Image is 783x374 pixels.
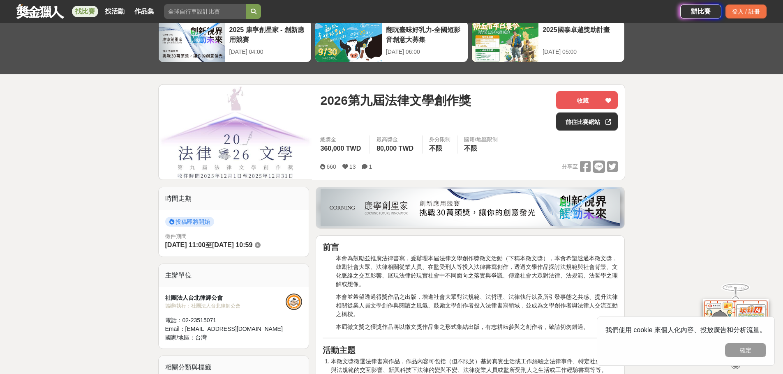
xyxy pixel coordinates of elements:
[320,135,363,144] span: 總獎金
[323,346,356,355] strong: 活動主題
[102,6,128,17] a: 找活動
[159,264,309,287] div: 主辦單位
[543,48,620,56] div: [DATE] 05:00
[229,48,307,56] div: [DATE] 04:00
[369,163,372,170] span: 1
[429,135,450,144] div: 身分限制
[386,48,464,56] div: [DATE] 06:00
[349,163,356,170] span: 13
[321,189,620,226] img: be6ed63e-7b41-4cb8-917a-a53bd949b1b4.png
[165,325,286,333] div: Email： [EMAIL_ADDRESS][DOMAIN_NAME]
[165,302,286,310] div: 協辦/執行： 社團法人台北律師公會
[556,91,618,109] button: 收藏
[165,217,214,227] span: 投稿即將開始
[315,21,468,62] a: 翻玩臺味好乳力-全國短影音創意大募集[DATE] 06:00
[605,326,766,333] span: 我們使用 cookie 來個人化內容、投放廣告和分析流量。
[326,163,336,170] span: 660
[386,25,464,44] div: 翻玩臺味好乳力-全國短影音創意大募集
[725,5,767,18] div: 登入 / 註冊
[336,254,618,289] p: 本會為鼓勵並推廣法律書寫，爰辦理本屆法律文學創作獎徵文活動（下稱本徵文獎），本會希望透過本徵文獎，鼓勵社會大眾、法律相關從業人員、在監受刑人等投入法律書寫創作，透過文學作品探討法規範與社會背景、...
[471,21,625,62] a: 2025國泰卓越獎助計畫[DATE] 05:00
[165,294,286,302] div: 社團法人台北律師公會
[164,4,246,19] input: 全球自行車設計比賽
[336,323,618,331] p: 本屆徵文獎之獲獎作品將以徵文獎作品集之形式集結出版，有志耕耘參與之創作者，敬請切勿錯過。
[562,161,578,173] span: 分享至
[159,85,312,179] img: Cover Image
[464,135,498,144] div: 國籍/地區限制
[464,145,477,152] span: 不限
[320,91,471,110] span: 2026第九屆法律文學創作獎
[158,21,312,62] a: 2025 康寧創星家 - 創新應用競賽[DATE] 04:00
[336,293,618,319] p: 本會並希望透過得獎作品之出版，增進社會大眾對法規範、法哲理、法律執行以及所引發事態之共感、提升法律相關從業人員文學創作與閱讀之風氣、鼓勵文學創作者投入法律書寫領域，並成為文學創作者與法律人交流互...
[680,5,721,18] a: 辦比賽
[323,243,339,252] strong: 前言
[556,112,618,131] a: 前往比賽網站
[320,145,361,152] span: 360,000 TWD
[159,187,309,210] div: 時間走期
[165,334,196,341] span: 國家/地區：
[165,241,206,248] span: [DATE] 11:00
[72,6,98,17] a: 找比賽
[376,145,413,152] span: 80,000 TWD
[165,316,286,325] div: 電話： 02-23515071
[165,233,187,239] span: 徵件期間
[206,241,212,248] span: 至
[376,135,416,144] span: 最高獎金
[429,145,442,152] span: 不限
[725,343,766,357] button: 確定
[195,334,207,341] span: 台灣
[212,241,252,248] span: [DATE] 10:59
[131,6,157,17] a: 作品集
[543,25,620,44] div: 2025國泰卓越獎助計畫
[703,294,769,348] img: d2146d9a-e6f6-4337-9592-8cefde37ba6b.png
[229,25,307,44] div: 2025 康寧創星家 - 創新應用競賽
